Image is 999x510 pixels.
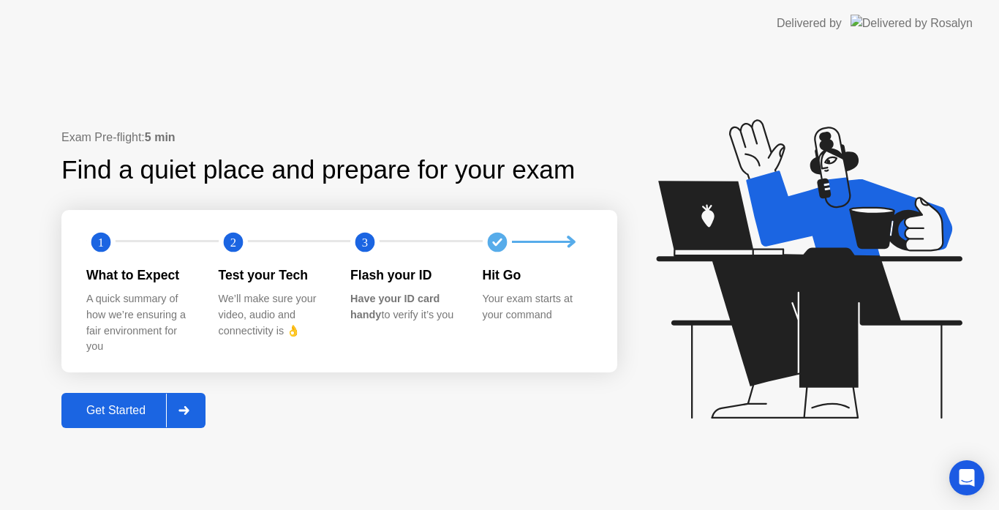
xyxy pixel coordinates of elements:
text: 1 [98,236,104,250]
div: We’ll make sure your video, audio and connectivity is 👌 [219,291,328,339]
button: Get Started [61,393,206,428]
text: 2 [230,236,235,250]
img: Delivered by Rosalyn [851,15,973,31]
b: Have your ID card handy [350,293,440,320]
div: Exam Pre-flight: [61,129,617,146]
div: Delivered by [777,15,842,32]
div: Find a quiet place and prepare for your exam [61,151,577,190]
text: 3 [362,236,368,250]
div: A quick summary of how we’re ensuring a fair environment for you [86,291,195,354]
div: Hit Go [483,266,592,285]
div: Flash your ID [350,266,459,285]
div: What to Expect [86,266,195,285]
div: Get Started [66,404,166,417]
b: 5 min [145,131,176,143]
div: Open Intercom Messenger [949,460,984,495]
div: to verify it’s you [350,291,459,323]
div: Your exam starts at your command [483,291,592,323]
div: Test your Tech [219,266,328,285]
